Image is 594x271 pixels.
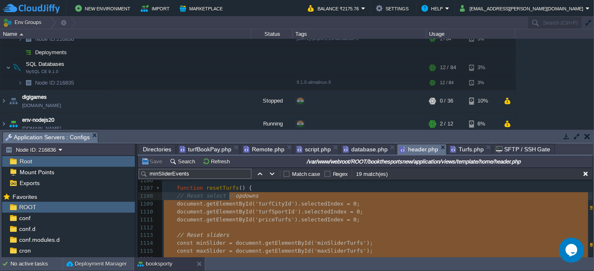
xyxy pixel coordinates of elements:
[5,132,90,143] span: Application Servers : Configs
[251,90,293,112] div: Stopped
[252,216,255,223] span: (
[10,257,63,271] div: No active tasks
[18,225,37,233] a: conf.d
[255,208,298,215] span: 'turfSportId'
[262,248,265,254] span: .
[206,216,252,223] span: getElementById
[239,185,252,191] span: () {
[236,193,259,199] span: opdowns
[196,240,226,246] span: minSlider
[203,208,206,215] span: .
[469,90,496,112] div: 10%
[241,144,293,154] li: /var/www/webroot/ROOT/bookthesportsnew/application/controllers/Remote.php
[34,79,75,86] span: 216835
[265,248,311,254] span: getElementById
[301,201,344,207] span: selectedIndex
[265,240,311,246] span: getElementById
[138,184,155,192] div: 1107
[138,247,155,255] div: 1115
[469,33,496,45] div: 5%
[18,158,33,165] a: Root
[3,17,44,28] button: Env Groups
[397,144,447,154] li: /var/www/webroot/ROOT/bookthesportsnew/application/views/template/home/header.php
[23,46,34,59] img: AMDAwAAAACH5BAEAAAAALAAAAAABAAEAAAICRAEAOw==
[314,248,366,254] span: 'maxSliderTurfs'
[252,201,255,207] span: (
[18,168,56,176] span: Mount Points
[18,33,23,45] img: AMDAwAAAACH5BAEAAAAALAAAAAABAAEAAAICRAEAOw==
[35,36,56,42] span: Node ID:
[11,59,23,76] img: AMDAwAAAACH5BAEAAAAALAAAAAABAAEAAAICRAEAOw==
[297,144,331,154] span: script.php
[34,79,75,86] a: Node ID:216835
[180,3,225,13] button: Marketplace
[440,33,451,45] div: 1 / 84
[6,59,11,76] img: AMDAwAAAACH5BAEAAAAALAAAAAABAAEAAAICRAEAOw==
[26,69,58,74] span: MySQL CE 9.1.0
[421,3,445,13] button: Help
[137,260,173,268] button: booksporty
[11,193,38,201] span: Favorites
[8,113,19,135] img: AMDAwAAAACH5BAEAAAAALAAAAAABAAEAAAICRAEAOw==
[255,201,294,207] span: 'turfCityId'
[305,208,347,215] span: selectedIndex
[460,3,586,13] button: [EMAIL_ADDRESS][PERSON_NAME][DOMAIN_NAME]
[177,193,236,199] span: // Reset select dr
[177,232,229,238] span: // Reset sliders
[8,90,19,112] img: AMDAwAAAACH5BAEAAAAALAAAAAABAAEAAAICRAEAOw==
[298,208,305,215] span: ).
[75,3,133,13] button: New Environment
[34,35,75,43] span: 216836
[177,248,193,254] span: const
[251,113,293,135] div: Running
[1,29,251,39] div: Name
[355,170,389,178] div: 19 match(es)
[138,200,155,208] div: 1109
[440,76,454,89] div: 12 / 84
[177,185,203,191] span: function
[297,80,331,85] span: 9.1.0-almalinux-9
[18,214,32,222] a: conf
[18,203,38,211] a: ROOT
[496,144,551,154] span: SFTP / SSH Gate
[450,144,484,154] span: Turfs.php
[440,59,456,76] div: 12 / 84
[293,29,426,39] div: Tags
[18,236,61,243] span: conf.modules.d
[400,144,438,155] span: header.php
[311,240,314,246] span: (
[177,208,203,215] span: document
[440,113,453,135] div: 2 / 12
[138,177,155,185] div: 1106
[20,33,23,35] img: AMDAwAAAACH5BAEAAAAALAAAAAABAAEAAAICRAEAOw==
[141,158,165,165] button: Save
[177,240,193,246] span: const
[18,247,32,254] a: cron
[141,3,172,13] button: Import
[252,208,255,215] span: (
[203,216,206,223] span: .
[23,33,34,45] img: AMDAwAAAACH5BAEAAAAALAAAAAABAAEAAAICRAEAOw==
[138,192,155,200] div: 1108
[311,248,314,254] span: (
[0,113,7,135] img: AMDAwAAAACH5BAEAAAAALAAAAAABAAEAAAICRAEAOw==
[138,255,155,263] div: 1116
[138,224,155,232] div: 1112
[308,3,361,13] button: Balance ₹2175.76
[22,93,47,101] a: digigames
[138,231,155,239] div: 1113
[357,208,360,215] span: 0
[469,113,496,135] div: 6%
[229,248,233,254] span: =
[343,144,388,154] span: database.php
[376,3,411,13] button: Settings
[23,76,34,89] img: AMDAwAAAACH5BAEAAAAALAAAAAABAAEAAAICRAEAOw==
[34,49,68,56] a: Deployments
[177,144,240,154] li: /var/www/webroot/ROOT/bookthesportsnew/application/views/home/turfBookPay.php
[255,216,294,223] span: 'priceTurfs'
[206,185,239,191] span: resetTurfs
[203,201,206,207] span: .
[294,144,339,154] li: /var/www/webroot/ROOT/bookthesportsnew/application/views/template/home/script.php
